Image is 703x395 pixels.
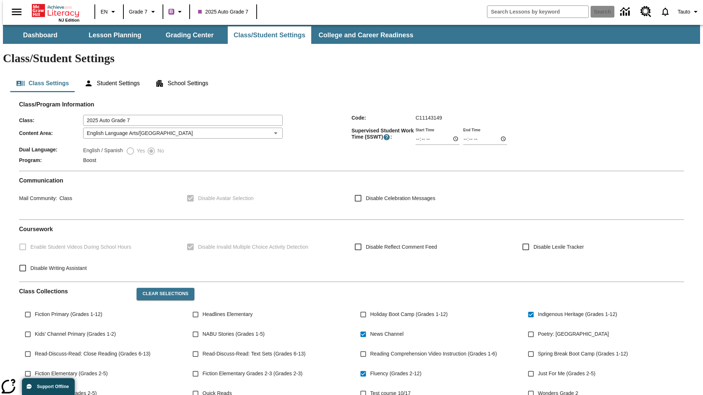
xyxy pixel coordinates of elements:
button: Support Offline [22,378,75,395]
div: SubNavbar [3,26,420,44]
a: Resource Center, Will open in new tab [636,2,656,22]
button: Clear Selections [137,288,194,300]
div: Communication [19,177,684,214]
div: Class/Student Settings [10,75,693,92]
span: Grade 7 [129,8,148,16]
span: NABU Stories (Grades 1-5) [202,330,265,338]
span: C11143149 [416,115,442,121]
button: Class/Student Settings [228,26,311,44]
button: Grading Center [153,26,226,44]
span: Program : [19,157,83,163]
span: Disable Invalid Multiple Choice Activity Detection [198,243,308,251]
button: Language: EN, Select a language [97,5,121,18]
span: Dual Language : [19,147,83,153]
span: Fluency (Grades 2-12) [370,370,421,377]
button: Dashboard [4,26,77,44]
span: Holiday Boot Camp (Grades 1-12) [370,311,448,318]
input: search field [487,6,588,18]
span: Support Offline [37,384,69,389]
span: No [156,147,164,155]
div: SubNavbar [3,25,700,44]
span: Fiction Elementary (Grades 2-5) [35,370,108,377]
a: Notifications [656,2,675,21]
button: Class Settings [10,75,75,92]
button: School Settings [149,75,214,92]
span: Class [57,195,72,201]
input: Class [83,115,283,126]
span: Disable Avatar Selection [198,195,254,202]
span: Disable Lexile Tracker [533,243,584,251]
span: Kids' Channel Primary (Grades 1-2) [35,330,116,338]
span: News Channel [370,330,403,338]
span: Spring Break Boot Camp (Grades 1-12) [538,350,628,358]
div: Coursework [19,226,684,276]
span: Disable Reflect Comment Feed [366,243,437,251]
span: Code : [351,115,416,121]
span: NJ Edition [59,18,79,22]
span: Yes [135,147,145,155]
a: Home [32,3,79,18]
span: Fiction Primary (Grades 1-12) [35,311,102,318]
h2: Communication [19,177,684,184]
button: Student Settings [78,75,145,92]
span: Fiction Elementary Grades 2-3 (Grades 2-3) [202,370,302,377]
button: College and Career Readiness [313,26,419,44]
h2: Class/Program Information [19,101,684,108]
span: B [170,7,173,16]
span: Tauto [678,8,690,16]
button: Boost Class color is purple. Change class color [165,5,187,18]
div: Class/Program Information [19,108,684,165]
span: Poetry: [GEOGRAPHIC_DATA] [538,330,609,338]
span: Disable Celebration Messages [366,195,435,202]
button: Grade: Grade 7, Select a grade [126,5,160,18]
label: English / Spanish [83,147,123,155]
button: Supervised Student Work Time is the timeframe when students can take LevelSet and when lessons ar... [383,133,390,141]
span: EN [101,8,108,16]
span: Mail Community : [19,195,57,201]
span: Content Area : [19,130,83,136]
label: Start Time [416,127,434,132]
span: Class : [19,117,83,123]
div: English Language Arts/[GEOGRAPHIC_DATA] [83,128,283,139]
span: Read-Discuss-Read: Text Sets (Grades 6-13) [202,350,305,358]
h1: Class/Student Settings [3,52,700,65]
h2: Course work [19,226,684,233]
label: End Time [463,127,480,132]
span: Indigenous Heritage (Grades 1-12) [538,311,617,318]
a: Data Center [616,2,636,22]
div: Home [32,3,79,22]
span: Disable Writing Assistant [30,264,87,272]
button: Profile/Settings [675,5,703,18]
span: Enable Student Videos During School Hours [30,243,131,251]
span: Boost [83,157,96,163]
span: Reading Comprehension Video Instruction (Grades 1-6) [370,350,497,358]
button: Lesson Planning [78,26,152,44]
span: Read-Discuss-Read: Close Reading (Grades 6-13) [35,350,150,358]
span: Just For Me (Grades 2-5) [538,370,595,377]
span: Supervised Student Work Time (SSWT) : [351,128,416,141]
button: Open side menu [6,1,27,23]
h2: Class Collections [19,288,131,295]
span: Headlines Elementary [202,311,253,318]
span: 2025 Auto Grade 7 [198,8,249,16]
